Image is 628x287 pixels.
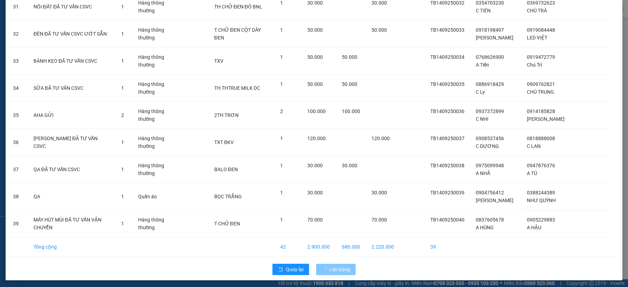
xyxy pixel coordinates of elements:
[342,108,360,114] span: 100.000
[280,81,283,87] span: 1
[476,143,499,149] span: C DƯƠNG
[430,136,464,141] span: TB1409250037
[214,139,234,145] span: TXT BKV
[476,225,494,230] span: A HÙNG
[133,48,179,75] td: Hàng thông thường
[476,163,504,168] span: 0975099948
[28,48,116,75] td: BÁNH KẸO ĐÃ TƯ VẤN CSVC
[272,264,309,275] button: rollbackQuay lại
[121,139,124,145] span: 1
[371,136,390,141] span: 120.000
[28,156,116,183] td: QA ĐÃ TƯ VẤN CSVC
[121,167,124,172] span: 1
[527,81,555,87] span: 0909762821
[430,54,464,60] span: TB1409250034
[133,183,179,210] td: Quần áo
[214,167,238,172] span: BALO ĐEN
[214,112,239,118] span: 2TH TRƠN
[476,217,504,223] span: 0837605678
[307,190,323,195] span: 30.000
[280,27,283,33] span: 1
[302,237,336,257] td: 2.900.000
[280,54,283,60] span: 1
[527,108,555,114] span: 0914185828
[527,89,554,95] span: CHÚ TRUNG
[527,225,541,230] span: A HẬU
[527,35,547,40] span: LED VIỆT
[307,163,323,168] span: 30.000
[366,237,400,257] td: 2.220.000
[307,27,323,33] span: 50.000
[476,81,504,87] span: 0886918429
[214,27,261,40] span: T CHỮ ĐEN CỘT DÂY ĐEN
[133,210,179,237] td: Hàng thông thường
[527,198,556,203] span: NHƯ QUỲNH
[476,108,504,114] span: 0937372899
[28,210,116,237] td: MÁY HÚT MÙI ĐÃ TƯ VẤN VẬN CHUYỂN
[425,237,470,257] td: 39
[286,266,303,273] span: Quay lại
[28,237,116,257] td: Tổng cộng
[133,102,179,129] td: Hàng thông thường
[316,264,356,275] button: Lên hàng
[527,217,555,223] span: 0905229883
[7,183,28,210] td: 38
[121,112,124,118] span: 2
[275,237,302,257] td: 42
[7,129,28,156] td: 36
[430,27,464,33] span: TB1409250033
[476,27,504,33] span: 0918198497
[371,190,387,195] span: 30.000
[476,54,504,60] span: 0768626900
[476,198,513,203] span: [PERSON_NAME]
[28,129,116,156] td: [PERSON_NAME] ĐÃ TƯ VẤN CSVC
[527,116,565,122] span: [PERSON_NAME]
[527,27,555,33] span: 0919084448
[280,163,283,168] span: 1
[280,108,283,114] span: 2
[527,54,555,60] span: 0919472779
[28,102,116,129] td: AHA GỬI
[280,217,283,223] span: 1
[280,136,283,141] span: 1
[342,81,357,87] span: 50.000
[307,217,323,223] span: 70.000
[133,20,179,48] td: Hàng thông thường
[476,62,489,68] span: A Tiến
[28,183,116,210] td: QA
[527,62,542,68] span: Chú Trí
[280,190,283,195] span: 1
[342,54,357,60] span: 50.000
[476,89,485,95] span: C Ly
[342,163,357,168] span: 30.000
[322,267,330,272] span: loading
[28,20,116,48] td: ĐÈN ĐÃ TƯ VẤN CSVC ƯỚT SẴN
[527,136,555,141] span: 0818888008
[527,170,537,176] span: A TÚ
[330,266,350,273] span: Lên hàng
[7,210,28,237] td: 39
[214,58,223,64] span: TXV
[476,136,504,141] span: 0908537456
[7,75,28,102] td: 34
[476,190,504,195] span: 0904756412
[121,31,124,37] span: 1
[7,20,28,48] td: 32
[214,4,262,10] span: TH CHỮ ĐEN ĐỎ BNL
[336,237,366,257] td: 680.000
[430,81,464,87] span: TB1409250035
[476,35,513,40] span: [PERSON_NAME]
[121,58,124,64] span: 1
[430,108,464,114] span: TB1409250036
[307,136,326,141] span: 120.000
[214,194,242,199] span: BỌC TRẮNG
[28,75,116,102] td: SỮA ĐÃ TƯ VẤN CSVC
[307,81,323,87] span: 50.000
[527,190,555,195] span: 0388244389
[371,217,387,223] span: 70.000
[430,163,464,168] span: TB1409250038
[133,129,179,156] td: Hàng thông thường
[121,194,124,199] span: 1
[371,27,387,33] span: 50.000
[430,217,464,223] span: TB1409250040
